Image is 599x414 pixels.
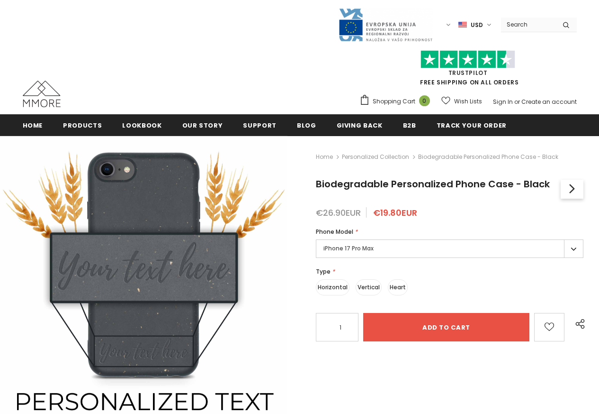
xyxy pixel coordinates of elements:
[359,55,577,86] span: FREE SHIPPING ON ALL ORDERS
[182,121,223,130] span: Our Story
[316,267,331,276] span: Type
[122,114,161,136] a: Lookbook
[243,121,277,130] span: support
[342,153,409,161] a: Personalized Collection
[182,114,223,136] a: Our Story
[63,114,102,136] a: Products
[420,50,515,69] img: Trust Pilot Stars
[63,121,102,130] span: Products
[338,8,433,42] img: Javni Razpis
[316,228,353,236] span: Phone Model
[437,114,507,136] a: Track your order
[23,114,43,136] a: Home
[454,97,482,106] span: Wish Lists
[521,98,577,106] a: Create an account
[458,21,467,29] img: USD
[316,151,333,163] a: Home
[373,207,417,219] span: €19.80EUR
[418,151,558,163] span: Biodegradable Personalized Phone Case - Black
[437,121,507,130] span: Track your order
[501,18,555,31] input: Search Site
[363,313,529,341] input: Add to cart
[316,207,361,219] span: €26.90EUR
[356,279,382,295] label: Vertical
[297,121,316,130] span: Blog
[316,239,583,258] label: iPhone 17 Pro Max
[403,121,416,130] span: B2B
[419,95,430,106] span: 0
[514,98,520,106] span: or
[448,69,488,77] a: Trustpilot
[316,177,550,191] span: Biodegradable Personalized Phone Case - Black
[471,20,483,30] span: USD
[388,279,408,295] label: Heart
[23,81,61,107] img: MMORE Cases
[359,94,435,109] a: Shopping Cart 0
[441,93,482,110] a: Wish Lists
[297,114,316,136] a: Blog
[243,114,277,136] a: support
[337,121,383,130] span: Giving back
[338,20,433,28] a: Javni Razpis
[337,114,383,136] a: Giving back
[316,279,349,295] label: Horizontal
[403,114,416,136] a: B2B
[493,98,513,106] a: Sign In
[373,97,415,106] span: Shopping Cart
[23,121,43,130] span: Home
[122,121,161,130] span: Lookbook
